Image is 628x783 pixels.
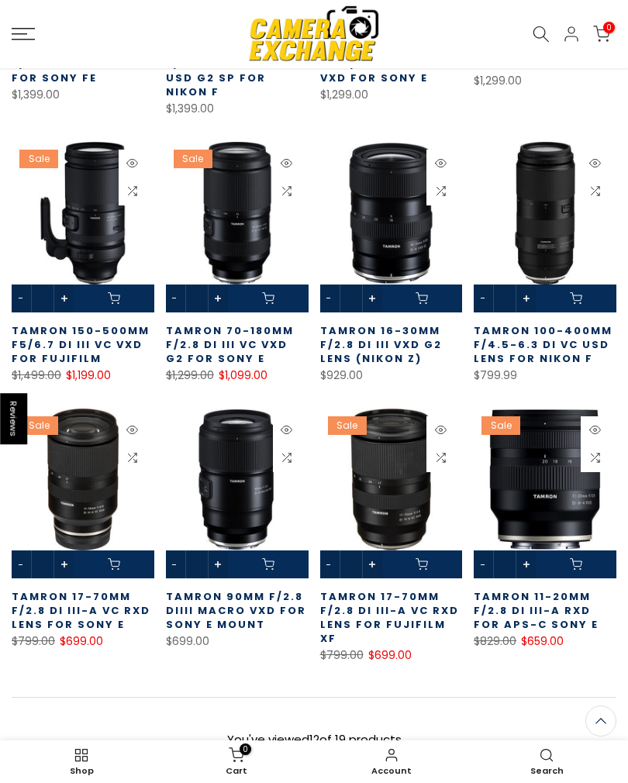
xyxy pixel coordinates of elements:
[603,22,615,33] span: 0
[320,366,463,385] div: $929.00
[320,323,442,366] a: Tamron 16-30mm f/2.8 Di III VXD G2 Lens (Nikon Z)
[368,646,412,665] ins: $699.00
[167,767,306,775] span: Cart
[474,633,516,649] del: $829.00
[12,589,150,632] a: Tamron 17-70mm f/2.8 Di III-A VC RXD Lens for Sony E
[474,71,616,91] div: $1,299.00
[166,367,214,383] del: $1,299.00
[309,731,319,747] span: 12
[66,366,111,385] ins: $1,199.00
[219,366,267,385] ins: $1,099.00
[521,632,564,651] ins: $659.00
[12,767,151,775] span: Shop
[166,589,306,632] a: Tamron 90mm F/2.8 DiIII Macro VXD For Sony E Mount
[474,323,612,366] a: Tamron 100-400mm f/4.5-6.3 Di VC USD Lens for Nikon F
[166,323,294,366] a: Tamron 70-180mm F/2.8 Di III VC VXD G2 for Sony E
[60,632,103,651] ins: $699.00
[227,731,402,747] span: You've viewed of 19 products
[585,705,616,736] a: Back to the top
[320,589,459,646] a: Tamron 17-70mm f/2.8 Di III-A VC RXD Lens for FUJIFILM XF
[314,744,469,779] a: Account
[12,367,61,383] del: $1,499.00
[159,744,314,779] a: 0 Cart
[320,85,463,105] div: $1,299.00
[320,647,364,663] del: $799.00
[12,633,55,649] del: $799.00
[166,99,309,119] div: $1,399.00
[240,743,251,755] span: 0
[4,744,159,779] a: Shop
[474,366,616,385] div: $799.99
[469,744,624,779] a: Search
[12,323,150,366] a: Tamron 150-500mm f5/6.7 Di III VC VXD for Fujifilm
[166,632,309,651] div: $699.00
[322,767,461,775] span: Account
[474,589,599,632] a: Tamron 11-20mm F/2.8 Di III-A RXD for APS-C Sony E
[12,85,154,105] div: $1,399.00
[593,26,610,43] a: 0
[166,43,304,99] a: Tamron 150-600mm f/5-6.3 SP Di VC USD G2 SP for Nikon F
[477,767,616,775] span: Search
